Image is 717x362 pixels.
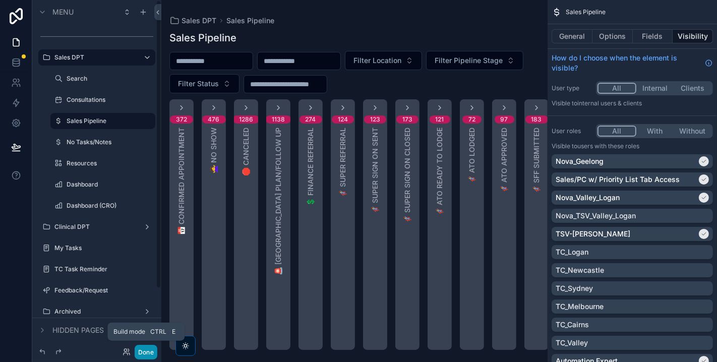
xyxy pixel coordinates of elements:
p: Nova_Valley_Logan [556,193,620,203]
button: Options [592,29,633,43]
p: TC_Valley [556,338,588,348]
a: How do I choose when the element is visible? [552,53,713,73]
label: TC Task Reminder [54,265,153,273]
label: Sales Pipeline [67,117,149,125]
label: Archived [54,308,139,316]
p: TC_Logan [556,247,588,257]
span: Build mode [113,328,145,336]
button: All [597,83,636,94]
p: Visible to [552,142,713,150]
label: My Tasks [54,244,153,252]
label: Resources [67,159,153,167]
button: Without [674,126,711,137]
button: With [636,126,674,137]
span: How do I choose when the element is visible? [552,53,701,73]
p: Nova_TSV_Valley_Logan [556,211,636,221]
label: User type [552,84,592,92]
label: User roles [552,127,592,135]
p: TC_Melbourne [556,301,604,312]
p: Nova_Geelong [556,156,604,166]
label: Consultations [67,96,153,104]
p: TC_Cairns [556,320,589,330]
span: Hidden pages [52,325,104,335]
button: Clients [674,83,711,94]
label: Sales DPT [54,53,135,62]
span: Sales Pipeline [566,8,606,16]
label: Feedback/Request [54,286,153,294]
button: All [597,126,636,137]
span: Users with these roles [577,142,639,150]
label: No Tasks/Notes [67,138,153,146]
span: Ctrl [149,327,167,337]
button: General [552,29,592,43]
span: E [169,328,177,336]
label: Dashboard (CRO) [67,202,153,210]
p: Visible to [552,99,713,107]
button: Visibility [673,29,713,43]
label: Clinical DPT [54,223,139,231]
p: TSV-[PERSON_NAME] [556,229,630,239]
button: Done [135,345,157,359]
label: Search [67,75,153,83]
button: Internal [636,83,674,94]
button: Fields [633,29,673,43]
p: TC_Sydney [556,283,593,293]
label: Dashboard [67,180,153,189]
p: TC_Newcastle [556,265,604,275]
span: Menu [52,7,74,17]
span: Internal users & clients [577,99,642,107]
p: Sales/PC w/ Priority List Tab Access [556,174,680,185]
